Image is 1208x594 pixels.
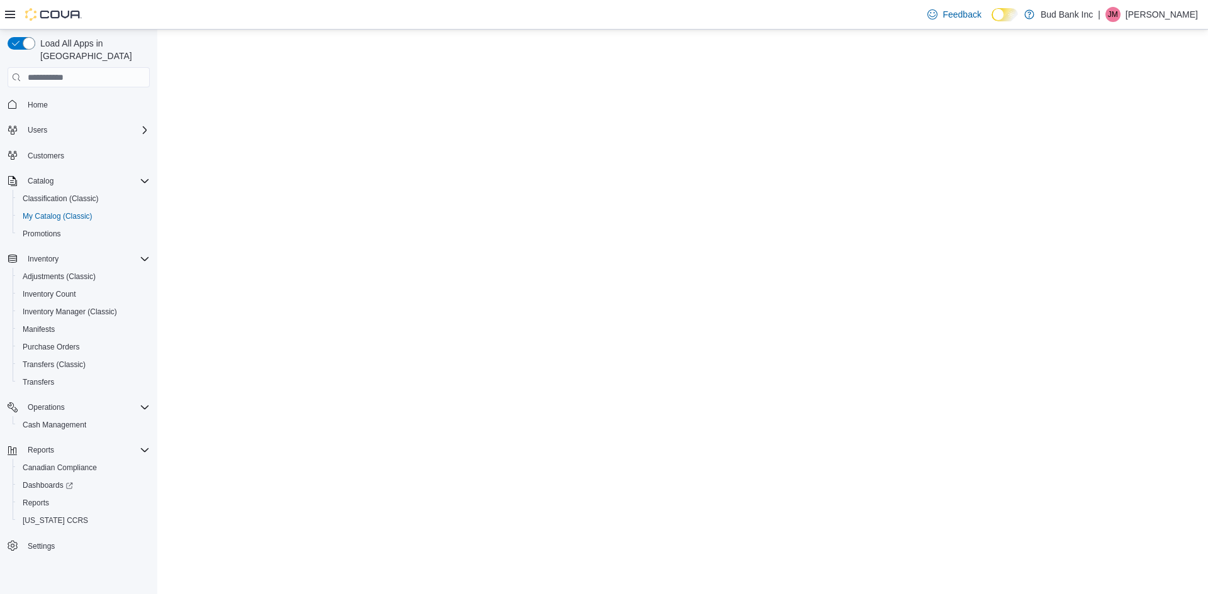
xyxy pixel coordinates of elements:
button: Users [23,123,52,138]
span: Reports [23,443,150,458]
button: Inventory Count [13,285,155,303]
a: My Catalog (Classic) [18,209,98,224]
nav: Complex example [8,90,150,588]
button: Operations [23,400,70,415]
span: Inventory Count [23,289,76,299]
a: Purchase Orders [18,339,85,355]
button: Adjustments (Classic) [13,268,155,285]
button: Users [3,121,155,139]
span: Inventory [23,251,150,267]
span: Inventory Manager (Classic) [18,304,150,319]
input: Dark Mode [992,8,1018,21]
span: Reports [28,445,54,455]
span: Manifests [18,322,150,337]
a: Settings [23,539,60,554]
span: Manifests [23,324,55,334]
button: Customers [3,146,155,165]
span: Promotions [23,229,61,239]
a: Customers [23,148,69,163]
span: Cash Management [18,417,150,432]
span: Inventory Manager (Classic) [23,307,117,317]
span: Transfers [18,375,150,390]
span: Settings [23,538,150,554]
button: Inventory [3,250,155,268]
a: Dashboards [18,478,78,493]
button: Inventory Manager (Classic) [13,303,155,321]
span: My Catalog (Classic) [23,211,92,221]
span: Classification (Classic) [23,194,99,204]
span: Customers [28,151,64,161]
span: Transfers (Classic) [23,360,86,370]
a: Feedback [922,2,986,27]
p: [PERSON_NAME] [1126,7,1198,22]
span: JM [1108,7,1118,22]
button: Inventory [23,251,64,267]
a: Promotions [18,226,66,241]
button: Reports [13,494,155,512]
span: Reports [23,498,49,508]
a: Canadian Compliance [18,460,102,475]
div: Jade Marlatt [1105,7,1121,22]
a: Home [23,97,53,113]
button: Catalog [23,173,59,189]
a: Reports [18,495,54,510]
a: Adjustments (Classic) [18,269,101,284]
span: Load All Apps in [GEOGRAPHIC_DATA] [35,37,150,62]
span: Adjustments (Classic) [23,272,96,282]
span: Inventory [28,254,59,264]
p: | [1098,7,1100,22]
a: Inventory Manager (Classic) [18,304,122,319]
button: Settings [3,537,155,555]
span: Feedback [942,8,981,21]
button: Transfers (Classic) [13,356,155,373]
span: Transfers (Classic) [18,357,150,372]
span: My Catalog (Classic) [18,209,150,224]
span: Cash Management [23,420,86,430]
button: [US_STATE] CCRS [13,512,155,529]
a: Transfers [18,375,59,390]
span: Washington CCRS [18,513,150,528]
a: Dashboards [13,476,155,494]
span: Customers [23,148,150,163]
button: Promotions [13,225,155,243]
span: Users [23,123,150,138]
span: Dark Mode [992,21,992,22]
span: Inventory Count [18,287,150,302]
button: Transfers [13,373,155,391]
span: Canadian Compliance [18,460,150,475]
span: Settings [28,541,55,551]
span: [US_STATE] CCRS [23,515,88,525]
button: Cash Management [13,416,155,434]
p: Bud Bank Inc [1041,7,1093,22]
a: [US_STATE] CCRS [18,513,93,528]
span: Classification (Classic) [18,191,150,206]
button: Home [3,95,155,113]
button: Classification (Classic) [13,190,155,207]
button: My Catalog (Classic) [13,207,155,225]
button: Canadian Compliance [13,459,155,476]
span: Operations [28,402,65,412]
span: Users [28,125,47,135]
span: Catalog [23,173,150,189]
a: Classification (Classic) [18,191,104,206]
span: Home [23,96,150,112]
button: Purchase Orders [13,338,155,356]
button: Operations [3,399,155,416]
span: Home [28,100,48,110]
span: Operations [23,400,150,415]
span: Adjustments (Classic) [18,269,150,284]
span: Reports [18,495,150,510]
button: Reports [3,441,155,459]
span: Dashboards [18,478,150,493]
a: Cash Management [18,417,91,432]
span: Dashboards [23,480,73,490]
span: Purchase Orders [23,342,80,352]
button: Reports [23,443,59,458]
img: Cova [25,8,82,21]
span: Promotions [18,226,150,241]
span: Transfers [23,377,54,387]
a: Transfers (Classic) [18,357,91,372]
span: Catalog [28,176,53,186]
span: Canadian Compliance [23,463,97,473]
a: Manifests [18,322,60,337]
